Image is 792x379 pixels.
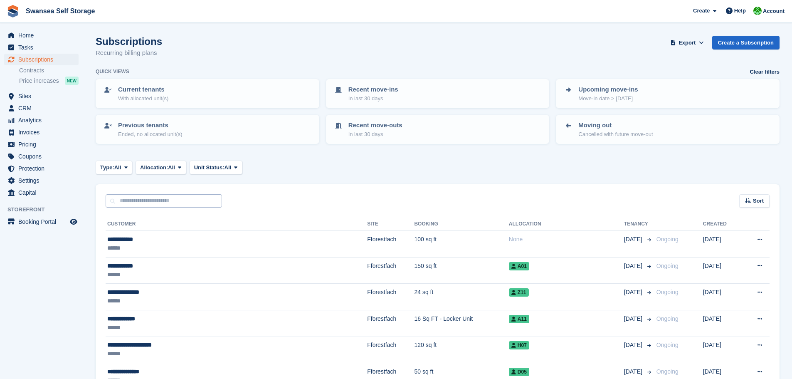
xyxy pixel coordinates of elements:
span: Export [679,39,696,47]
span: Analytics [18,114,68,126]
span: Invoices [18,126,68,138]
a: Recent move-ins In last 30 days [327,80,549,107]
td: 150 sq ft [414,257,508,284]
th: Created [703,218,741,231]
a: menu [4,216,79,228]
h1: Subscriptions [96,36,162,47]
td: Fforestfach [367,231,414,258]
a: Moving out Cancelled with future move-out [557,116,779,143]
span: Settings [18,175,68,186]
a: menu [4,90,79,102]
span: [DATE] [624,288,644,297]
a: Recent move-outs In last 30 days [327,116,549,143]
span: Ongoing [656,315,679,322]
th: Booking [414,218,508,231]
span: H07 [509,341,529,349]
p: With allocated unit(s) [118,94,168,103]
span: Create [693,7,710,15]
span: Ongoing [656,368,679,375]
a: menu [4,30,79,41]
span: Account [763,7,785,15]
p: Cancelled with future move-out [578,130,653,139]
img: stora-icon-8386f47178a22dfd0bd8f6a31ec36ba5ce8667c1dd55bd0f319d3a0aa187defe.svg [7,5,19,17]
a: Preview store [69,217,79,227]
button: Unit Status: All [190,161,242,174]
th: Customer [106,218,367,231]
a: menu [4,54,79,65]
a: menu [4,187,79,198]
a: menu [4,114,79,126]
td: [DATE] [703,310,741,337]
td: [DATE] [703,257,741,284]
td: Fforestfach [367,310,414,337]
span: Ongoing [656,236,679,243]
p: In last 30 days [348,94,398,103]
p: Move-in date > [DATE] [578,94,638,103]
span: All [114,163,121,172]
a: menu [4,163,79,174]
span: [DATE] [624,367,644,376]
td: [DATE] [703,231,741,258]
span: All [168,163,175,172]
div: None [509,235,624,244]
div: NEW [65,77,79,85]
button: Allocation: All [136,161,186,174]
span: Storefront [7,206,83,214]
span: Booking Portal [18,216,68,228]
span: Z11 [509,288,529,297]
span: Price increases [19,77,59,85]
p: In last 30 days [348,130,402,139]
span: CRM [18,102,68,114]
td: Fforestfach [367,284,414,310]
p: Ended, no allocated unit(s) [118,130,183,139]
p: Recurring billing plans [96,48,162,58]
h6: Quick views [96,68,129,75]
td: 16 Sq FT - Locker Unit [414,310,508,337]
a: menu [4,139,79,150]
span: Tasks [18,42,68,53]
a: Contracts [19,67,79,74]
p: Current tenants [118,85,168,94]
a: Create a Subscription [712,36,780,50]
span: Ongoing [656,263,679,269]
img: Andrew Robbins [753,7,762,15]
p: Moving out [578,121,653,130]
a: Swansea Self Storage [22,4,98,18]
a: Previous tenants Ended, no allocated unit(s) [96,116,318,143]
span: Help [734,7,746,15]
a: menu [4,175,79,186]
td: Fforestfach [367,257,414,284]
span: Subscriptions [18,54,68,65]
span: Capital [18,187,68,198]
span: A01 [509,262,529,270]
span: Sites [18,90,68,102]
td: 120 sq ft [414,337,508,363]
span: Type: [100,163,114,172]
span: Ongoing [656,342,679,348]
td: 24 sq ft [414,284,508,310]
span: [DATE] [624,235,644,244]
span: Sort [753,197,764,205]
td: Fforestfach [367,337,414,363]
a: Price increases NEW [19,76,79,85]
span: [DATE] [624,315,644,323]
span: A11 [509,315,529,323]
a: menu [4,151,79,162]
th: Tenancy [624,218,653,231]
span: D05 [509,368,529,376]
p: Recent move-outs [348,121,402,130]
span: Pricing [18,139,68,150]
a: menu [4,126,79,138]
p: Previous tenants [118,121,183,130]
td: [DATE] [703,284,741,310]
td: [DATE] [703,337,741,363]
span: Allocation: [140,163,168,172]
span: Unit Status: [194,163,225,172]
a: Upcoming move-ins Move-in date > [DATE] [557,80,779,107]
a: Clear filters [750,68,780,76]
a: menu [4,102,79,114]
button: Type: All [96,161,132,174]
span: Ongoing [656,289,679,295]
p: Upcoming move-ins [578,85,638,94]
span: [DATE] [624,262,644,270]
